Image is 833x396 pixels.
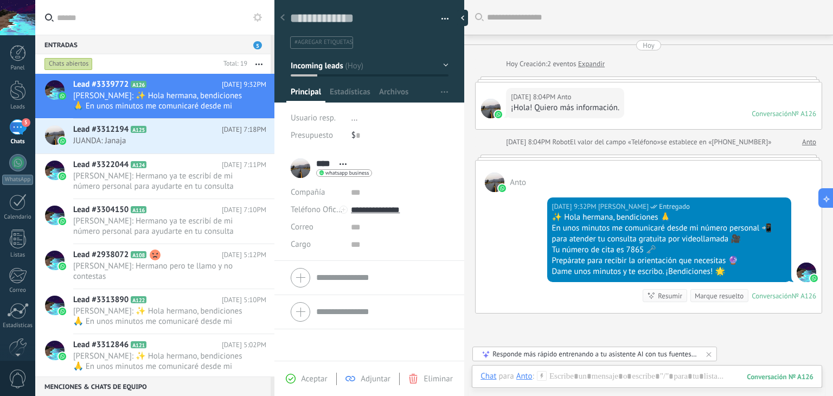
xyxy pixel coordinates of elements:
span: Teléfono Oficina [291,205,347,215]
span: [DATE] 5:02PM [222,340,266,350]
span: Archivos [379,87,408,103]
span: [DATE] 5:10PM [222,295,266,305]
div: Creación: [506,59,605,69]
button: Correo [291,219,313,236]
span: [PERSON_NAME]: Hermano ya te escribí de mi número personal para ayudarte en tu consulta personali... [73,171,246,191]
img: waba.svg [59,263,66,270]
img: waba.svg [59,218,66,225]
img: waba.svg [59,353,66,360]
img: waba.svg [495,111,502,118]
span: [PERSON_NAME]: Hermano pero te llamo y no contestas [73,261,246,282]
div: ¡Hola! Quiero más información. [511,103,619,113]
span: Lead #3313890 [73,295,129,305]
div: Resumir [658,291,682,301]
div: WhatsApp [2,175,33,185]
span: Anto [510,177,526,188]
span: A122 [131,296,146,303]
span: ... [351,113,358,123]
span: Estadísticas [330,87,370,103]
span: [DATE] 7:10PM [222,205,266,215]
div: Calendario [2,214,34,221]
div: Responde más rápido entrenando a tu asistente AI con tus fuentes de datos [492,349,698,359]
div: Usuario resp. [291,110,343,127]
img: waba.svg [59,137,66,145]
span: #agregar etiquetas [294,39,353,46]
span: Lead #3312194 [73,124,129,135]
span: Eliminar [424,374,452,384]
span: [PERSON_NAME]: Hermano ya te escribí de mi número personal para ayudarte en tu consulta personali... [73,216,246,237]
span: A108 [131,251,146,258]
img: waba.svg [810,274,818,282]
a: Lead #3322044 A124 [DATE] 7:11PM [PERSON_NAME]: Hermano ya te escribí de mi número personal para ... [35,154,274,199]
div: Hoy [643,40,655,50]
a: Lead #3312194 A125 [DATE] 7:18PM JUANDA: Janaja [35,119,274,154]
span: 2 eventos [547,59,576,69]
span: whatsapp business [325,170,369,176]
span: Julian Cortes [797,263,816,282]
div: [DATE] 9:32PM [552,201,598,212]
div: Total: 19 [219,59,247,69]
div: Chats abiertos [44,58,93,71]
span: Lead #3322044 [73,159,129,170]
span: JUANDA: Janaja [73,136,246,146]
span: [PERSON_NAME]: ✨ Hola hermano, bendiciones 🙏 En unos minutos me comunicaré desde mi número person... [73,351,246,372]
span: 5 [22,118,30,127]
span: Aceptar [301,374,327,384]
span: Cargo [291,240,311,248]
span: Lead #3339772 [73,79,129,90]
span: : [533,371,534,382]
span: Principal [291,87,321,103]
span: A116 [131,206,146,213]
img: waba.svg [59,308,66,315]
span: Lead #2938072 [73,250,129,260]
span: Correo [291,222,313,232]
span: Adjuntar [361,374,390,384]
div: Menciones & Chats de equipo [35,376,271,396]
span: Lead #3304150 [73,205,129,215]
div: Dame unos minutos y te escribo. ¡Bendiciones! 🌟 [552,266,786,277]
span: Anto [558,92,572,103]
div: En unos minutos me comunicaré desde mi número personal 📲 para atender tu consulta gratuita por vi... [552,223,786,245]
a: Lead #2938072 A108 [DATE] 5:12PM [PERSON_NAME]: Hermano pero te llamo y no contestas [35,244,274,289]
img: waba.svg [59,173,66,180]
span: Lead #3312846 [73,340,129,350]
span: se establece en «[PHONE_NUMBER]» [661,137,772,148]
div: Listas [2,252,34,259]
a: Lead #3304150 A116 [DATE] 7:10PM [PERSON_NAME]: Hermano ya te escribí de mi número personal para ... [35,199,274,244]
a: Lead #3313890 A122 [DATE] 5:10PM [PERSON_NAME]: ✨ Hola hermano, bendiciones 🙏 En unos minutos me ... [35,289,274,334]
img: waba.svg [59,92,66,100]
div: Conversación [752,291,792,301]
span: Entregado [659,201,690,212]
img: waba.svg [498,184,506,192]
span: para [499,371,514,382]
span: Presupuesto [291,130,333,140]
div: № A126 [792,291,816,301]
div: Leads [2,104,34,111]
a: Anto [802,137,816,148]
span: [DATE] 9:32PM [222,79,266,90]
div: Cargo [291,236,343,253]
a: Lead #3312846 A121 [DATE] 5:02PM [PERSON_NAME]: ✨ Hola hermano, bendiciones 🙏 En unos minutos me ... [35,334,274,379]
div: Hoy [506,59,520,69]
div: № A126 [792,109,816,118]
div: Chats [2,138,34,145]
div: [DATE] 8:04PM [511,92,557,103]
span: A126 [131,81,146,88]
span: Anto [481,99,501,118]
div: Prepárate para recibir la orientación que necesitas 🔮 [552,256,786,266]
span: [PERSON_NAME]: ✨ Hola hermana, bendiciones 🙏 En unos minutos me comunicaré desde mi número person... [73,91,246,111]
div: Marque resuelto [695,291,744,301]
div: Compañía [291,184,343,201]
div: 126 [747,372,813,381]
span: Anto [485,173,504,192]
div: Conversación [752,109,792,118]
span: [DATE] 7:11PM [222,159,266,170]
div: Anto [516,371,533,381]
div: Presupuesto [291,127,343,144]
span: Usuario resp. [291,113,336,123]
span: 5 [253,41,262,49]
div: Correo [2,287,34,294]
span: A121 [131,341,146,348]
span: [PERSON_NAME]: ✨ Hola hermano, bendiciones 🙏 En unos minutos me comunicaré desde mi número person... [73,306,246,327]
div: Estadísticas [2,322,34,329]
